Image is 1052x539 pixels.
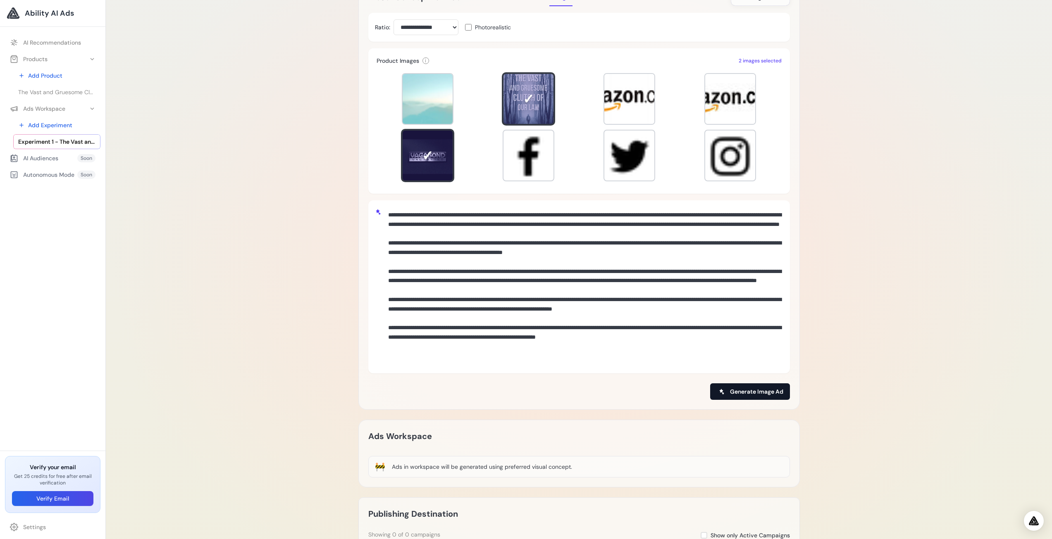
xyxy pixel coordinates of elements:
div: Products [10,55,48,63]
span: Experiment 1 - The Vast and Gruesome Clutch of Our Law | vgbooks [18,138,95,146]
span: Photorealistic [475,23,511,31]
div: Showing 0 of 0 campaigns [368,530,440,539]
span: Soon [77,171,95,179]
input: Photorealistic [465,24,472,31]
div: Ads in workspace will be generated using preferred visual concept. [392,463,572,471]
a: Add Product [13,68,100,83]
button: Products [5,52,100,66]
span: i [425,57,426,64]
a: Ability AI Ads [7,7,99,20]
div: Open Intercom Messenger [1024,511,1044,531]
h3: Product Images [377,57,419,65]
span: Generate Image Ad [730,387,783,396]
span: Ability AI Ads [25,7,74,19]
div: 🚧 [375,461,385,473]
a: AI Recommendations [5,35,100,50]
a: Settings [5,520,100,534]
span: Soon [77,154,95,162]
h3: Verify your email [12,463,93,471]
span: The Vast and Gruesome Clutch of Our Law | vgbooks [18,88,95,96]
label: Ratio: [375,23,390,31]
a: Experiment 1 - The Vast and Gruesome Clutch of Our Law | vgbooks [13,134,100,149]
a: Add Experiment [13,118,100,133]
button: Ads Workspace [5,101,100,116]
h2: Publishing Destination [368,507,458,520]
div: Autonomous Mode [10,171,74,179]
p: Get 25 credits for free after email verification [12,473,93,486]
span: 2 images selected [739,57,782,64]
div: Ads Workspace [10,104,65,113]
a: The Vast and Gruesome Clutch of Our Law | vgbooks [13,85,100,100]
button: Generate Image Ad [710,383,790,400]
div: AI Audiences [10,154,58,162]
button: Verify Email [12,491,93,506]
h2: Ads Workspace [368,430,432,443]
